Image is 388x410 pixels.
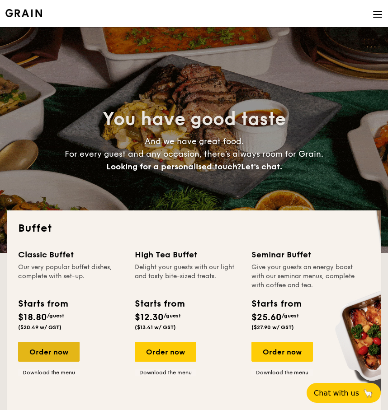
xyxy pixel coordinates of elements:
a: Logotype [5,9,42,17]
span: $12.30 [135,312,164,323]
div: Seminar Buffet [251,248,357,261]
a: Download the menu [135,369,196,376]
span: $18.80 [18,312,47,323]
div: Starts from [18,297,67,311]
div: Delight your guests with our light and tasty bite-sized treats. [135,263,241,290]
span: ($20.49 w/ GST) [18,324,62,331]
span: /guest [164,312,181,319]
img: Grain [5,9,42,17]
span: 🦙 [363,388,374,398]
span: You have good taste [103,108,286,130]
span: ($27.90 w/ GST) [251,324,294,331]
span: $25.60 [251,312,282,323]
h2: Buffet [18,221,370,236]
span: /guest [47,312,64,319]
span: And we have great food. For every guest and any occasion, there’s always room for Grain. [65,136,323,172]
span: Chat with us [314,389,359,397]
div: Order now [251,342,313,362]
div: High Tea Buffet [135,248,241,261]
a: Download the menu [18,369,80,376]
button: Chat with us🦙 [307,383,381,403]
span: ($13.41 w/ GST) [135,324,176,331]
span: Let's chat. [241,162,282,172]
a: Download the menu [251,369,313,376]
img: icon-hamburger-menu.db5d7e83.svg [373,9,383,19]
div: Starts from [251,297,301,311]
div: Order now [135,342,196,362]
div: Order now [18,342,80,362]
div: Starts from [135,297,184,311]
span: Looking for a personalised touch? [106,162,241,172]
span: /guest [282,312,299,319]
div: Our very popular buffet dishes, complete with set-up. [18,263,124,290]
div: Give your guests an energy boost with our seminar menus, complete with coffee and tea. [251,263,357,290]
div: Classic Buffet [18,248,124,261]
